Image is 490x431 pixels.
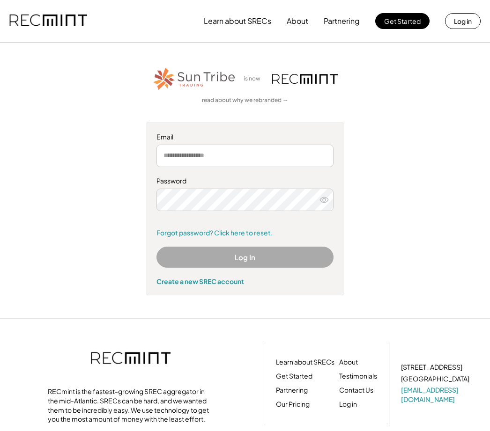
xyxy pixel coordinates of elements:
img: recmint-logotype%403x.png [272,74,338,84]
a: Get Started [276,372,312,381]
div: [STREET_ADDRESS] [401,363,462,372]
a: Forgot password? Click here to reset. [156,228,334,238]
a: Learn about SRECs [276,358,334,367]
a: [EMAIL_ADDRESS][DOMAIN_NAME] [401,386,471,404]
a: read about why we rebranded → [202,96,288,104]
button: Partnering [324,12,360,30]
a: Log in [339,400,357,409]
button: Log In [156,247,334,268]
div: Email [156,132,334,142]
img: recmint-logotype%403x.png [91,343,171,375]
div: Create a new SREC account [156,277,334,285]
button: Get Started [375,13,430,29]
button: About [287,12,308,30]
button: Learn about SRECs [204,12,271,30]
a: About [339,358,358,367]
a: Contact Us [339,386,373,395]
img: recmint-logotype%403x.png [9,5,87,37]
div: is now [241,75,267,83]
a: Our Pricing [276,400,310,409]
button: Log in [445,13,481,29]
div: Password [156,176,334,186]
div: RECmint is the fastest-growing SREC aggregator in the mid-Atlantic. SRECs can be hard, and we wan... [48,387,214,424]
img: STT_Horizontal_Logo%2B-%2BColor.png [152,66,237,92]
a: Testimonials [339,372,377,381]
a: Partnering [276,386,308,395]
div: [GEOGRAPHIC_DATA] [401,374,469,384]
